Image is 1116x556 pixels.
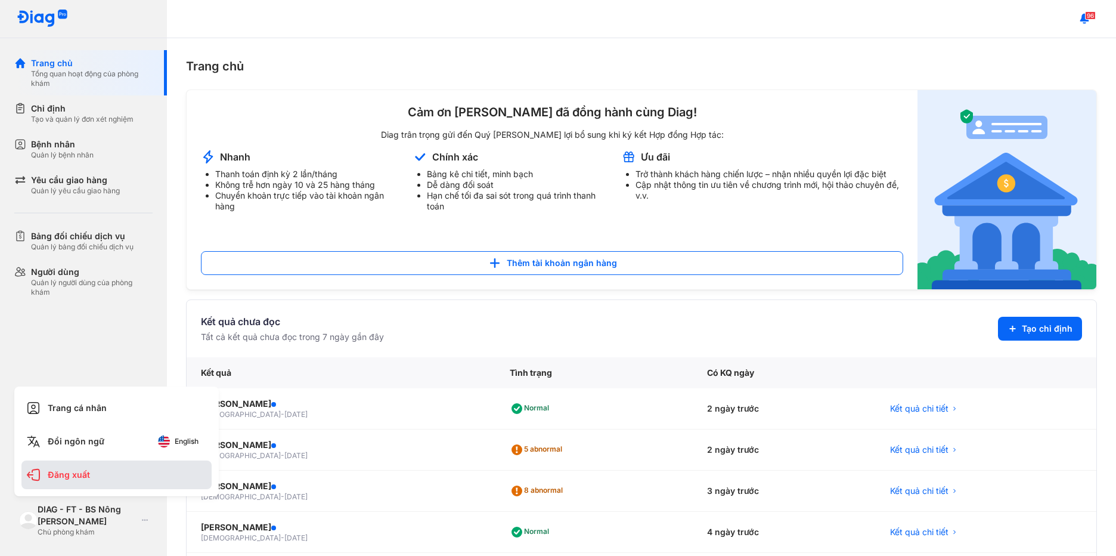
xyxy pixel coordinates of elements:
[201,439,481,451] div: [PERSON_NAME]
[31,278,153,297] div: Quản lý người dùng của phòng khám
[187,357,495,388] div: Kết quả
[1022,323,1072,335] span: Tạo chỉ định
[281,410,284,419] span: -
[641,150,670,163] div: Ưu đãi
[1085,11,1096,20] span: 96
[201,314,384,329] div: Kết quả chưa đọc
[201,410,281,419] span: [DEMOGRAPHIC_DATA]
[693,430,876,471] div: 2 ngày trước
[201,533,281,542] span: [DEMOGRAPHIC_DATA]
[31,103,134,115] div: Chỉ định
[427,180,607,190] li: Dễ dàng đối soát
[31,69,153,88] div: Tổng quan hoạt động của phòng khám
[31,186,120,196] div: Quản lý yêu cầu giao hàng
[201,104,903,120] div: Cảm ơn [PERSON_NAME] đã đồng hành cùng Diag!
[150,432,207,451] button: English
[693,388,876,430] div: 2 ngày trước
[432,150,478,163] div: Chính xác
[158,435,170,447] img: English
[890,403,948,415] span: Kết quả chi tiết
[693,512,876,553] div: 4 ngày trước
[201,129,903,140] div: Diag trân trọng gửi đến Quý [PERSON_NAME] lợi bổ sung khi ký kết Hợp đồng Hợp tác:
[201,492,281,501] span: [DEMOGRAPHIC_DATA]
[284,492,308,501] span: [DATE]
[890,485,948,497] span: Kết quả chi tiết
[281,492,284,501] span: -
[31,242,134,252] div: Quản lý bảng đối chiếu dịch vụ
[284,451,308,460] span: [DATE]
[31,138,94,150] div: Bệnh nhân
[998,317,1082,341] button: Tạo chỉ định
[21,394,212,422] div: Trang cá nhân
[890,526,948,538] span: Kết quả chi tiết
[31,115,134,124] div: Tạo và quản lý đơn xét nghiệm
[201,331,384,343] div: Tất cả kết quả chưa đọc trong 7 ngày gần đây
[635,180,903,201] li: Cập nhật thông tin ưu tiên về chương trình mới, hội thảo chuyên đề, v.v.
[19,511,38,530] img: logo
[31,57,153,69] div: Trang chủ
[201,150,215,164] img: account-announcement
[201,480,481,492] div: [PERSON_NAME]
[186,57,1097,75] div: Trang chủ
[215,180,398,190] li: Không trễ hơn ngày 10 và 25 hàng tháng
[17,10,68,28] img: logo
[215,169,398,180] li: Thanh toán định kỳ 2 lần/tháng
[21,427,212,456] div: Đổi ngôn ngữ
[693,471,876,512] div: 3 ngày trước
[220,150,250,163] div: Nhanh
[38,527,137,537] div: Chủ phòng khám
[31,266,153,278] div: Người dùng
[31,174,120,186] div: Yêu cầu giao hàng
[413,150,427,164] img: account-announcement
[693,357,876,388] div: Có KQ ngày
[917,90,1096,289] img: account-announcement
[284,410,308,419] span: [DATE]
[201,451,281,460] span: [DEMOGRAPHIC_DATA]
[427,169,607,180] li: Bảng kê chi tiết, minh bạch
[201,521,481,533] div: [PERSON_NAME]
[215,190,398,212] li: Chuyển khoản trực tiếp vào tài khoản ngân hàng
[201,398,481,410] div: [PERSON_NAME]
[495,357,693,388] div: Tình trạng
[621,150,636,164] img: account-announcement
[284,533,308,542] span: [DATE]
[31,230,134,242] div: Bảng đối chiếu dịch vụ
[510,440,567,459] div: 5 abnormal
[38,504,137,527] div: DIAG - FT - BS Nông [PERSON_NAME]
[201,251,903,275] button: Thêm tài khoản ngân hàng
[427,190,607,212] li: Hạn chế tối đa sai sót trong quá trình thanh toán
[21,461,212,489] div: Đăng xuất
[175,437,199,446] span: English
[510,399,554,418] div: Normal
[31,150,94,160] div: Quản lý bệnh nhân
[510,523,554,542] div: Normal
[281,533,284,542] span: -
[281,451,284,460] span: -
[635,169,903,180] li: Trở thành khách hàng chiến lược – nhận nhiều quyền lợi đặc biệt
[510,481,568,501] div: 8 abnormal
[890,444,948,456] span: Kết quả chi tiết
